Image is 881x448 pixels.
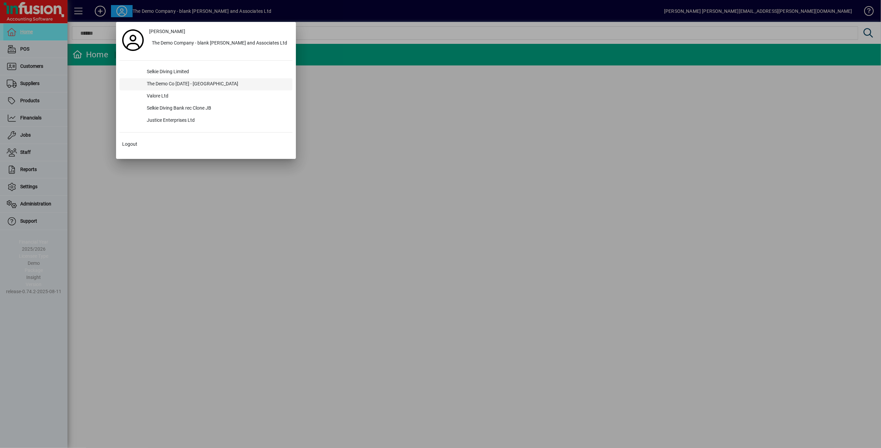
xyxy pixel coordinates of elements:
[146,25,293,37] a: [PERSON_NAME]
[141,66,293,78] div: Selkie Diving Limited
[119,90,293,103] button: Valore Ltd
[141,90,293,103] div: Valore Ltd
[119,78,293,90] button: The Demo Co [DATE] - [GEOGRAPHIC_DATA]
[119,66,293,78] button: Selkie Diving Limited
[119,115,293,127] button: Justice Enterprises Ltd
[119,34,146,46] a: Profile
[119,138,293,150] button: Logout
[119,103,293,115] button: Selkie Diving Bank rec Clone JB
[141,78,293,90] div: The Demo Co [DATE] - [GEOGRAPHIC_DATA]
[146,37,293,50] button: The Demo Company - blank [PERSON_NAME] and Associates Ltd
[122,141,137,148] span: Logout
[149,28,185,35] span: [PERSON_NAME]
[141,115,293,127] div: Justice Enterprises Ltd
[141,103,293,115] div: Selkie Diving Bank rec Clone JB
